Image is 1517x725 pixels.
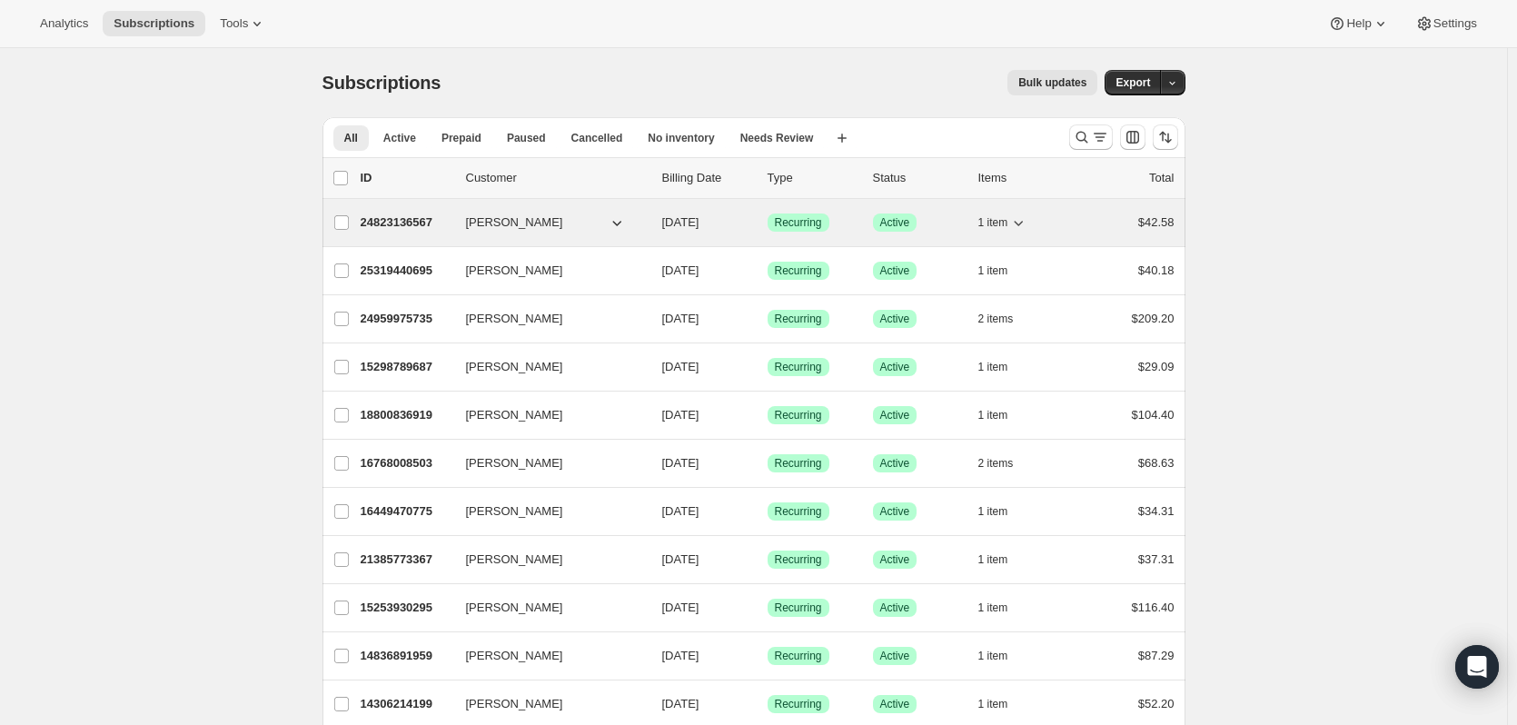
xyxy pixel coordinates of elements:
[361,210,1175,235] div: 24823136567[PERSON_NAME][DATE]SuccessRecurringSuccessActive1 item$42.58
[455,641,637,670] button: [PERSON_NAME]
[880,552,910,567] span: Active
[361,551,451,569] p: 21385773367
[662,697,699,710] span: [DATE]
[361,358,451,376] p: 15298789687
[571,131,623,145] span: Cancelled
[978,451,1034,476] button: 2 items
[466,695,563,713] span: [PERSON_NAME]
[1138,504,1175,518] span: $34.31
[828,125,857,151] button: Create new view
[361,451,1175,476] div: 16768008503[PERSON_NAME][DATE]SuccessRecurringSuccessActive2 items$68.63
[361,695,451,713] p: 14306214199
[466,310,563,328] span: [PERSON_NAME]
[880,456,910,471] span: Active
[1455,645,1499,689] div: Open Intercom Messenger
[978,360,1008,374] span: 1 item
[361,306,1175,332] div: 24959975735[PERSON_NAME][DATE]SuccessRecurringSuccessActive2 items$209.20
[978,263,1008,278] span: 1 item
[1132,408,1175,422] span: $104.40
[1433,16,1477,31] span: Settings
[775,456,822,471] span: Recurring
[880,312,910,326] span: Active
[978,601,1008,615] span: 1 item
[978,306,1034,332] button: 2 items
[455,545,637,574] button: [PERSON_NAME]
[361,169,451,187] p: ID
[775,215,822,230] span: Recurring
[1346,16,1371,31] span: Help
[1149,169,1174,187] p: Total
[978,258,1028,283] button: 1 item
[775,263,822,278] span: Recurring
[361,647,451,665] p: 14836891959
[455,401,637,430] button: [PERSON_NAME]
[775,360,822,374] span: Recurring
[880,360,910,374] span: Active
[978,312,1014,326] span: 2 items
[1138,552,1175,566] span: $37.31
[466,551,563,569] span: [PERSON_NAME]
[880,649,910,663] span: Active
[361,499,1175,524] div: 16449470775[PERSON_NAME][DATE]SuccessRecurringSuccessActive1 item$34.31
[978,215,1008,230] span: 1 item
[978,547,1028,572] button: 1 item
[361,402,1175,428] div: 18800836919[PERSON_NAME][DATE]SuccessRecurringSuccessActive1 item$104.40
[662,649,699,662] span: [DATE]
[1105,70,1161,95] button: Export
[662,169,753,187] p: Billing Date
[880,408,910,422] span: Active
[466,358,563,376] span: [PERSON_NAME]
[344,131,358,145] span: All
[455,449,637,478] button: [PERSON_NAME]
[361,502,451,521] p: 16449470775
[1138,263,1175,277] span: $40.18
[361,643,1175,669] div: 14836891959[PERSON_NAME][DATE]SuccessRecurringSuccessActive1 item$87.29
[880,215,910,230] span: Active
[361,599,451,617] p: 15253930295
[978,210,1028,235] button: 1 item
[455,256,637,285] button: [PERSON_NAME]
[662,263,699,277] span: [DATE]
[1018,75,1086,90] span: Bulk updates
[978,697,1008,711] span: 1 item
[662,312,699,325] span: [DATE]
[978,691,1028,717] button: 1 item
[361,454,451,472] p: 16768008503
[361,214,451,232] p: 24823136567
[978,643,1028,669] button: 1 item
[322,73,441,93] span: Subscriptions
[873,169,964,187] p: Status
[361,406,451,424] p: 18800836919
[466,502,563,521] span: [PERSON_NAME]
[455,208,637,237] button: [PERSON_NAME]
[978,169,1069,187] div: Items
[775,552,822,567] span: Recurring
[775,312,822,326] span: Recurring
[441,131,481,145] span: Prepaid
[29,11,99,36] button: Analytics
[114,16,194,31] span: Subscriptions
[880,601,910,615] span: Active
[361,547,1175,572] div: 21385773367[PERSON_NAME][DATE]SuccessRecurringSuccessActive1 item$37.31
[455,593,637,622] button: [PERSON_NAME]
[1138,456,1175,470] span: $68.63
[880,263,910,278] span: Active
[1007,70,1097,95] button: Bulk updates
[978,504,1008,519] span: 1 item
[978,456,1014,471] span: 2 items
[466,454,563,472] span: [PERSON_NAME]
[361,595,1175,621] div: 15253930295[PERSON_NAME][DATE]SuccessRecurringSuccessActive1 item$116.40
[1120,124,1145,150] button: Customize table column order and visibility
[1153,124,1178,150] button: Sort the results
[978,595,1028,621] button: 1 item
[455,497,637,526] button: [PERSON_NAME]
[662,601,699,614] span: [DATE]
[648,131,714,145] span: No inventory
[978,649,1008,663] span: 1 item
[662,215,699,229] span: [DATE]
[466,169,648,187] p: Customer
[361,691,1175,717] div: 14306214199[PERSON_NAME][DATE]SuccessRecurringSuccessActive1 item$52.20
[103,11,205,36] button: Subscriptions
[978,499,1028,524] button: 1 item
[455,304,637,333] button: [PERSON_NAME]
